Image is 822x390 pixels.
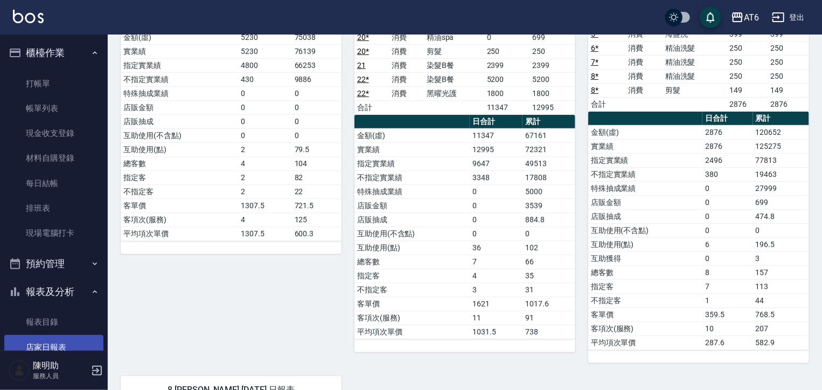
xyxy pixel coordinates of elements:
[354,283,470,297] td: 不指定客
[727,41,768,55] td: 250
[484,30,530,44] td: 0
[121,100,238,114] td: 店販金額
[663,83,727,97] td: 剪髮
[121,156,238,170] td: 總客數
[753,251,809,265] td: 3
[702,223,753,237] td: 0
[702,181,753,195] td: 0
[530,58,575,72] td: 2399
[238,44,292,58] td: 5230
[663,41,727,55] td: 精油洗髮
[121,199,238,213] td: 客單價
[588,251,702,265] td: 互助獲得
[238,142,292,156] td: 2
[354,100,389,114] td: 合計
[470,199,523,213] td: 0
[354,325,470,339] td: 平均項次單價
[588,321,702,336] td: 客項次(服務)
[753,195,809,209] td: 699
[292,184,342,199] td: 22
[484,100,530,114] td: 11347
[292,100,342,114] td: 0
[625,69,663,83] td: 消費
[702,167,753,181] td: 380
[389,44,423,58] td: 消費
[354,156,470,170] td: 指定實業績
[625,83,663,97] td: 消費
[470,297,523,311] td: 1621
[121,114,238,128] td: 店販抽成
[625,55,663,69] td: 消費
[727,83,768,97] td: 149
[523,325,575,339] td: 738
[470,325,523,339] td: 1031.5
[588,336,702,350] td: 平均項次單價
[702,293,753,307] td: 1
[238,170,292,184] td: 2
[470,269,523,283] td: 4
[238,86,292,100] td: 0
[523,115,575,129] th: 累計
[4,146,103,170] a: 材料自購登錄
[4,96,103,121] a: 帳單列表
[727,55,768,69] td: 250
[292,142,342,156] td: 79.5
[354,213,470,227] td: 店販抽成
[753,237,809,251] td: 196.5
[484,86,530,100] td: 1800
[238,100,292,114] td: 0
[121,30,238,44] td: 金額(虛)
[588,293,702,307] td: 不指定客
[702,251,753,265] td: 0
[753,112,809,126] th: 累計
[4,171,103,196] a: 每日結帳
[702,153,753,167] td: 2496
[523,184,575,199] td: 5000
[292,128,342,142] td: 0
[753,223,809,237] td: 0
[753,293,809,307] td: 44
[389,30,423,44] td: 消費
[588,209,702,223] td: 店販抽成
[523,297,575,311] td: 1017.6
[588,265,702,279] td: 總客數
[663,69,727,83] td: 精油洗髮
[588,307,702,321] td: 客單價
[470,311,523,325] td: 11
[625,41,663,55] td: 消費
[389,72,423,86] td: 消費
[292,86,342,100] td: 0
[424,44,484,58] td: 剪髮
[588,139,702,153] td: 實業績
[588,125,702,139] td: 金額(虛)
[702,307,753,321] td: 359.5
[727,69,768,83] td: 250
[354,311,470,325] td: 客項次(服務)
[292,30,342,44] td: 75038
[354,241,470,255] td: 互助使用(點)
[9,360,30,381] img: Person
[292,213,342,227] td: 125
[663,55,727,69] td: 精油洗髮
[424,86,484,100] td: 黑曜光護
[753,307,809,321] td: 768.5
[238,156,292,170] td: 4
[354,170,470,184] td: 不指定實業績
[484,58,530,72] td: 2399
[727,6,763,29] button: AT6
[523,283,575,297] td: 31
[530,100,575,114] td: 12995
[238,72,292,86] td: 430
[702,237,753,251] td: 6
[121,184,238,199] td: 不指定客
[121,86,238,100] td: 特殊抽成業績
[523,170,575,184] td: 17808
[292,58,342,72] td: 66253
[121,227,238,241] td: 平均項次單價
[523,269,575,283] td: 35
[702,265,753,279] td: 8
[753,279,809,293] td: 113
[389,58,423,72] td: 消費
[121,72,238,86] td: 不指定實業績
[470,213,523,227] td: 0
